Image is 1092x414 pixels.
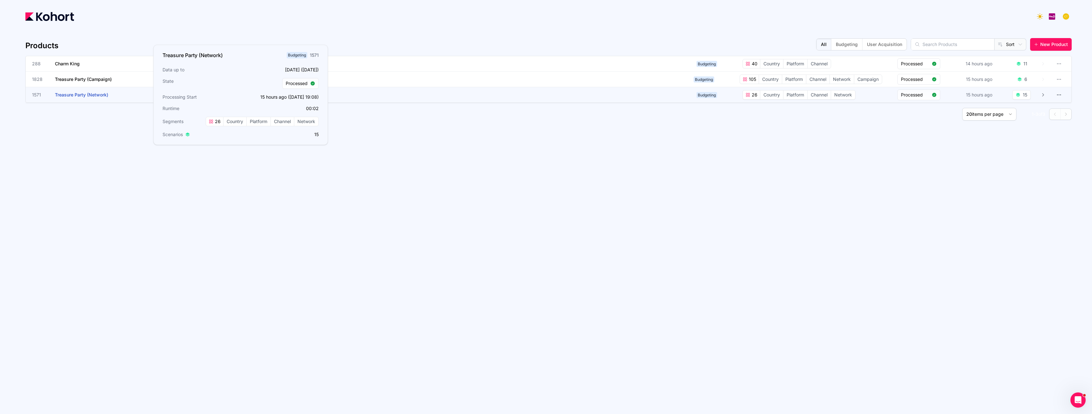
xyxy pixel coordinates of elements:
[782,75,806,84] span: Platform
[163,131,183,138] span: Scenarios
[901,76,929,82] span: Processed
[696,61,717,67] span: Budgeting
[310,52,319,58] div: 1571
[694,76,714,82] span: Budgeting
[32,56,1045,71] a: 288Charm KingBudgeting40CountryPlatformChannelProcessed14 hours ago11
[271,117,294,126] span: Channel
[696,92,717,98] span: Budgeting
[243,67,319,73] p: [DATE] ([DATE])
[759,75,782,84] span: Country
[214,118,221,125] span: 26
[831,90,855,99] span: Network
[25,41,58,51] h4: Products
[760,59,783,68] span: Country
[1042,111,1045,117] span: 3
[247,117,270,126] span: Platform
[163,51,223,59] h3: Treasure Party (Network)
[806,75,829,84] span: Channel
[1006,41,1015,48] span: Sort
[1030,38,1072,51] button: New Product
[962,108,1016,121] button: 20items per page
[55,61,80,66] span: Charm King
[901,92,929,98] span: Processed
[760,90,783,99] span: Country
[965,75,994,84] div: 15 hours ago
[163,118,183,125] span: Segments
[163,78,239,89] h3: State
[163,67,239,73] h3: Data up to
[1034,111,1035,117] span: -
[862,39,907,50] button: User Acquisition
[750,92,757,98] span: 26
[816,39,831,50] button: All
[32,87,1045,102] a: 1571Treasure Party (Network)Budgeting26CountryPlatformChannelNetworkProcessed15 hours ago15
[1070,392,1086,408] iframe: Intercom live chat
[32,72,1045,87] a: 1828Treasure Party (Campaign)Budgeting105CountryPlatformChannelNetworkCampaignProcessed15 hours ago6
[831,39,862,50] button: Budgeting
[294,117,318,126] span: Network
[55,76,112,82] span: Treasure Party (Campaign)
[964,59,994,68] div: 14 hours ago
[1023,92,1027,98] div: 15
[972,111,1003,117] span: items per page
[808,90,831,99] span: Channel
[1032,111,1034,117] span: 1
[748,76,756,82] span: 105
[243,94,319,100] p: 15 hours ago ([DATE] 19:08)
[1049,13,1055,20] img: logo_PlayQ_20230721100321046856.png
[1038,111,1042,117] span: of
[243,131,319,138] p: 15
[830,75,854,84] span: Network
[223,117,246,126] span: Country
[1035,111,1038,117] span: 3
[32,61,47,67] span: 288
[32,92,47,98] span: 1571
[1024,76,1027,82] div: 6
[1040,41,1068,48] span: New Product
[25,12,74,21] img: Kohort logo
[163,94,239,100] h3: Processing Start
[808,59,831,68] span: Channel
[901,61,929,67] span: Processed
[1023,61,1027,67] div: 11
[854,75,882,84] span: Campaign
[750,61,757,67] span: 40
[286,80,308,87] span: Processed
[55,92,108,97] span: Treasure Party (Network)
[306,106,319,111] app-duration-counter: 00:02
[911,39,994,50] input: Search Products
[965,90,994,99] div: 15 hours ago
[163,105,239,112] h3: Runtime
[32,76,47,82] span: 1828
[783,90,807,99] span: Platform
[287,52,307,58] span: Budgeting
[966,111,972,117] span: 20
[783,59,807,68] span: Platform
